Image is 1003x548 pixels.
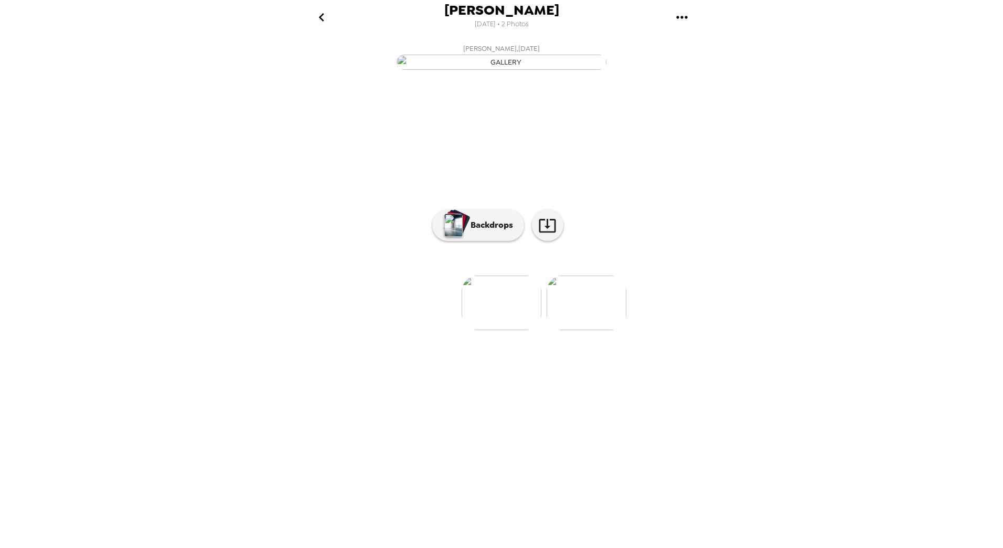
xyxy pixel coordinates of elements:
[465,219,513,231] p: Backdrops
[547,276,626,330] img: gallery
[292,39,711,73] button: [PERSON_NAME],[DATE]
[444,3,559,17] span: [PERSON_NAME]
[475,17,529,31] span: [DATE] • 2 Photos
[463,43,540,55] span: [PERSON_NAME] , [DATE]
[462,276,541,330] img: gallery
[432,209,524,241] button: Backdrops
[397,55,606,70] img: gallery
